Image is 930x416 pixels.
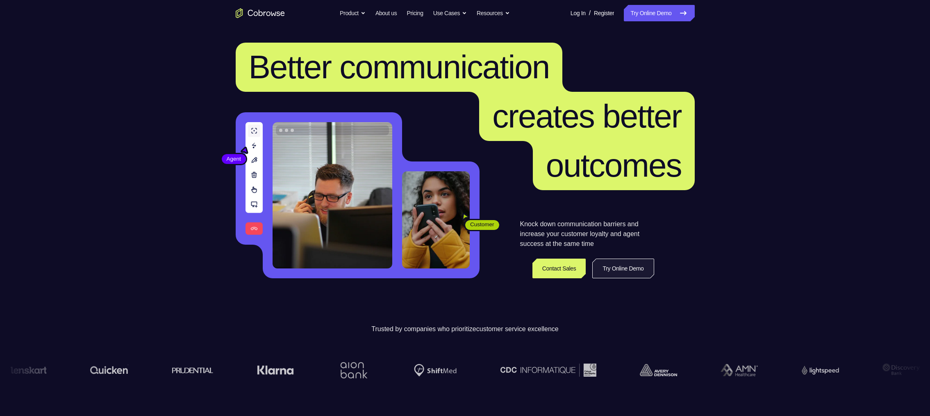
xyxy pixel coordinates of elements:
[407,5,423,21] a: Pricing
[520,219,654,249] p: Knock down communication barriers and increase your customer loyalty and agent success at the sam...
[273,122,392,268] img: A customer support agent talking on the phone
[546,147,682,184] span: outcomes
[476,325,559,332] span: customer service excellence
[90,364,128,376] img: quicken
[402,171,470,268] img: A customer holding their phone
[594,5,614,21] a: Register
[624,5,694,21] a: Try Online Demo
[477,5,510,21] button: Resources
[589,8,591,18] span: /
[236,8,285,18] a: Go to the home page
[802,366,839,374] img: Lightspeed
[375,5,397,21] a: About us
[433,5,467,21] button: Use Cases
[640,364,677,376] img: avery-dennison
[592,259,654,278] a: Try Online Demo
[571,5,586,21] a: Log In
[257,365,294,375] img: Klarna
[414,364,457,377] img: Shiftmed
[249,49,550,85] span: Better communication
[492,98,681,134] span: creates better
[721,364,758,377] img: AMN Healthcare
[532,259,586,278] a: Contact Sales
[340,5,366,21] button: Product
[500,364,596,376] img: CDC Informatique
[337,354,371,387] img: Aion Bank
[172,367,214,373] img: prudential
